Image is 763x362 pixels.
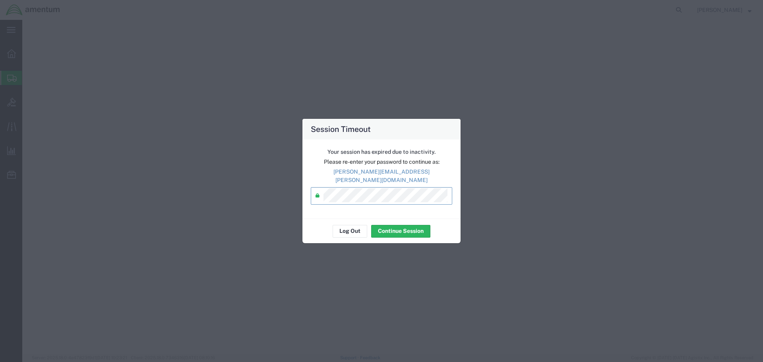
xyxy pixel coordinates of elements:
[333,225,367,238] button: Log Out
[311,148,452,156] p: Your session has expired due to inactivity.
[371,225,430,238] button: Continue Session
[311,158,452,166] p: Please re-enter your password to continue as:
[311,168,452,184] p: [PERSON_NAME][EMAIL_ADDRESS][PERSON_NAME][DOMAIN_NAME]
[311,123,371,135] h4: Session Timeout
